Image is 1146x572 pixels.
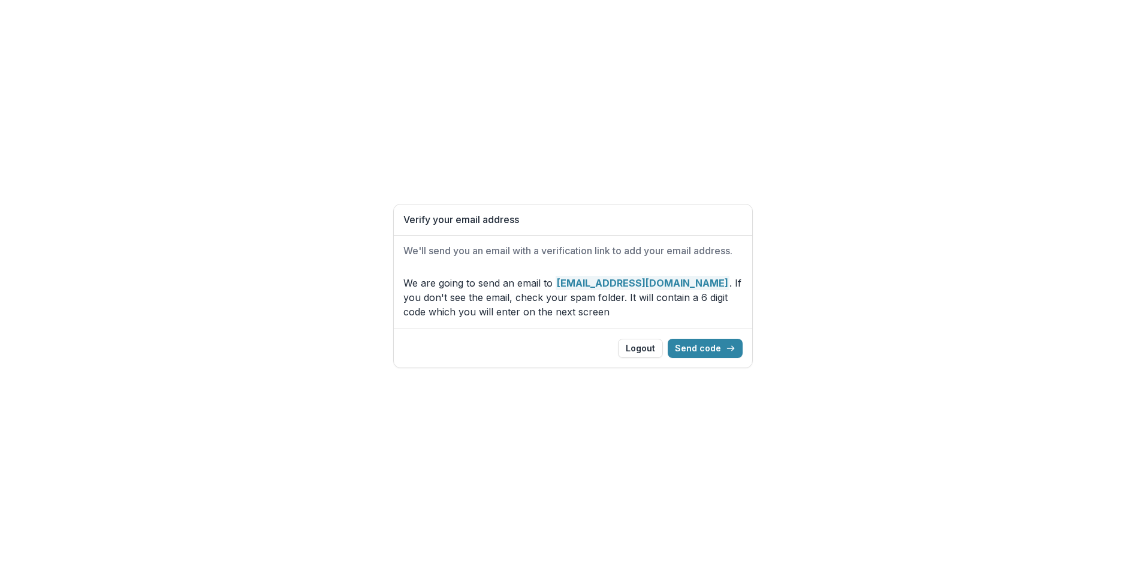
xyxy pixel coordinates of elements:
[403,214,743,225] h1: Verify your email address
[403,276,743,319] p: We are going to send an email to . If you don't see the email, check your spam folder. It will co...
[668,339,743,358] button: Send code
[403,245,743,257] h2: We'll send you an email with a verification link to add your email address.
[556,276,729,290] strong: [EMAIL_ADDRESS][DOMAIN_NAME]
[618,339,663,358] button: Logout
